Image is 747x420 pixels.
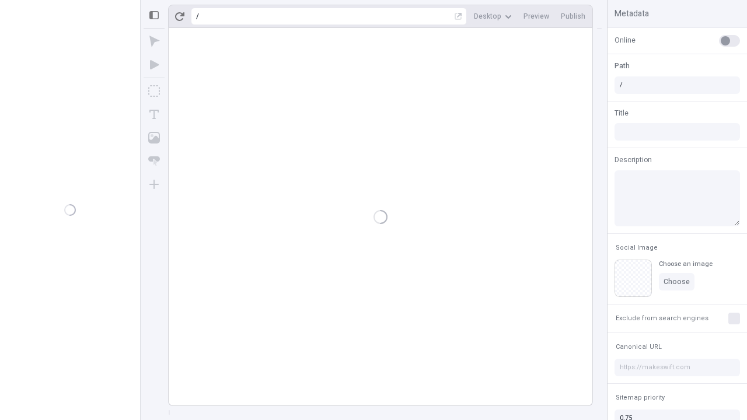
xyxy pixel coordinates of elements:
button: Image [144,127,165,148]
button: Canonical URL [613,340,664,354]
button: Sitemap priority [613,391,667,405]
span: Sitemap priority [616,393,665,402]
span: Desktop [474,12,501,21]
span: Title [615,108,629,118]
input: https://makeswift.com [615,359,740,376]
button: Desktop [469,8,516,25]
button: Choose [659,273,694,290]
span: Choose [664,277,690,286]
button: Social Image [613,241,660,255]
span: Description [615,155,652,165]
div: / [196,12,199,21]
button: Publish [556,8,590,25]
span: Path [615,61,630,71]
button: Exclude from search engines [613,311,711,325]
span: Preview [523,12,549,21]
span: Online [615,35,636,45]
div: Choose an image [659,260,713,268]
button: Preview [519,8,554,25]
span: Social Image [616,243,658,252]
span: Exclude from search engines [616,314,708,323]
button: Text [144,104,165,125]
span: Publish [561,12,585,21]
span: Canonical URL [616,342,662,351]
button: Button [144,150,165,171]
button: Box [144,80,165,101]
